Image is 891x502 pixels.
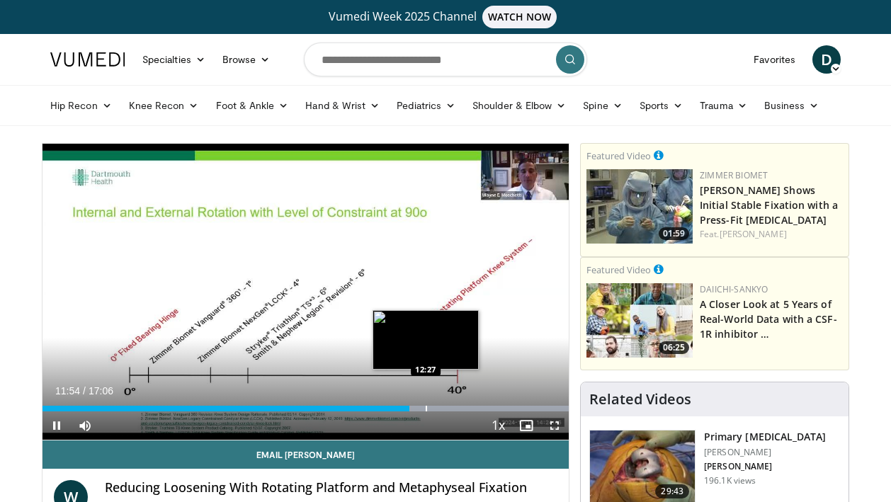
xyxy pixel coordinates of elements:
[756,91,828,120] a: Business
[55,385,80,397] span: 11:54
[659,227,689,240] span: 01:59
[50,52,125,67] img: VuMedi Logo
[574,91,630,120] a: Spine
[71,411,99,440] button: Mute
[373,310,479,370] img: image.jpeg
[120,91,208,120] a: Knee Recon
[83,385,86,397] span: /
[42,91,120,120] a: Hip Recon
[700,283,768,295] a: Daiichi-Sankyo
[208,91,297,120] a: Foot & Ankle
[655,484,689,498] span: 29:43
[586,283,693,358] img: 93c22cae-14d1-47f0-9e4a-a244e824b022.png.150x105_q85_crop-smart_upscale.jpg
[42,406,569,411] div: Progress Bar
[700,169,768,181] a: Zimmer Biomet
[659,341,689,354] span: 06:25
[482,6,557,28] span: WATCH NOW
[42,411,71,440] button: Pause
[700,228,843,241] div: Feat.
[134,45,214,74] a: Specialties
[388,91,464,120] a: Pediatrics
[586,283,693,358] a: 06:25
[42,440,569,469] a: Email [PERSON_NAME]
[631,91,692,120] a: Sports
[586,169,693,244] img: 6bc46ad6-b634-4876-a934-24d4e08d5fac.150x105_q85_crop-smart_upscale.jpg
[484,411,512,440] button: Playback Rate
[700,297,837,341] a: A Closer Look at 5 Years of Real-World Data with a CSF-1R inhibitor …
[105,480,557,496] h4: Reducing Loosening With Rotating Platform and Metaphyseal Fixation
[52,6,839,28] a: Vumedi Week 2025 ChannelWATCH NOW
[691,91,756,120] a: Trauma
[464,91,574,120] a: Shoulder & Elbow
[586,263,651,276] small: Featured Video
[704,430,826,444] h3: Primary [MEDICAL_DATA]
[720,228,787,240] a: [PERSON_NAME]
[812,45,841,74] a: D
[512,411,540,440] button: Enable picture-in-picture mode
[700,183,838,227] a: [PERSON_NAME] Shows Initial Stable Fixation with a Press-Fit [MEDICAL_DATA]
[89,385,113,397] span: 17:06
[589,391,691,408] h4: Related Videos
[42,144,569,440] video-js: Video Player
[704,461,826,472] p: [PERSON_NAME]
[304,42,587,76] input: Search topics, interventions
[586,169,693,244] a: 01:59
[745,45,804,74] a: Favorites
[297,91,388,120] a: Hand & Wrist
[704,475,756,486] p: 196.1K views
[586,149,651,162] small: Featured Video
[214,45,279,74] a: Browse
[704,447,826,458] p: [PERSON_NAME]
[540,411,569,440] button: Fullscreen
